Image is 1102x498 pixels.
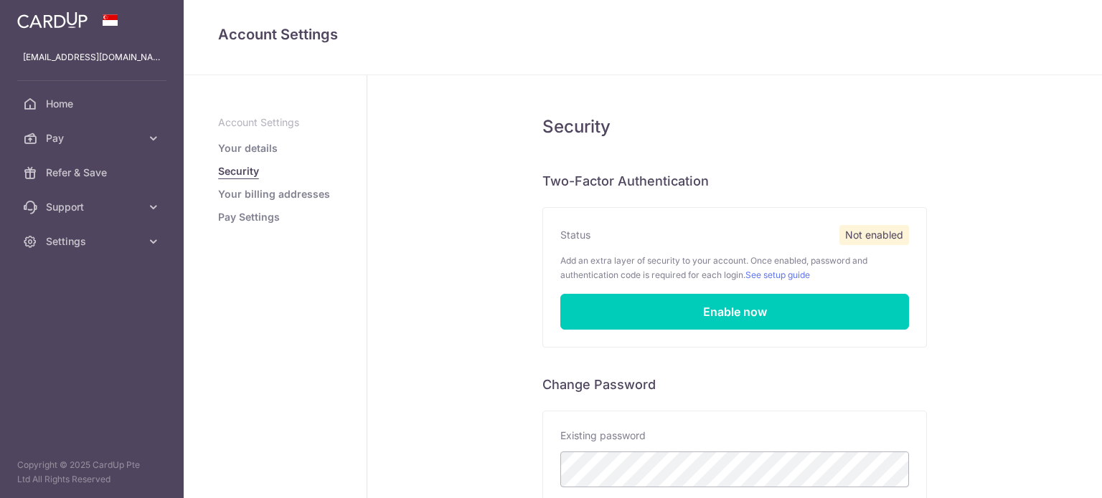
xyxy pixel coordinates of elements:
[745,269,810,280] a: See setup guide
[17,11,88,29] img: CardUp
[218,115,332,130] p: Account Settings
[46,131,141,145] span: Pay
[218,141,278,155] a: Your details
[46,97,141,111] span: Home
[542,376,927,393] h6: Change Password
[218,187,330,201] a: Your billing addresses
[560,294,909,330] a: Enable now
[46,234,141,249] span: Settings
[560,428,646,443] label: Existing password
[560,228,590,242] label: Status
[23,50,161,64] p: [EMAIL_ADDRESS][DOMAIN_NAME]
[218,210,280,224] a: Pay Settings
[46,166,141,180] span: Refer & Save
[218,164,259,178] a: Security
[560,254,909,282] p: Add an extra layer of security to your account. Once enabled, password and authentication code is...
[542,115,927,138] h5: Security
[218,23,1068,46] h4: Account Settings
[542,173,927,190] h6: Two-Factor Authentication
[46,200,141,214] span: Support
[839,225,909,245] span: Not enabled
